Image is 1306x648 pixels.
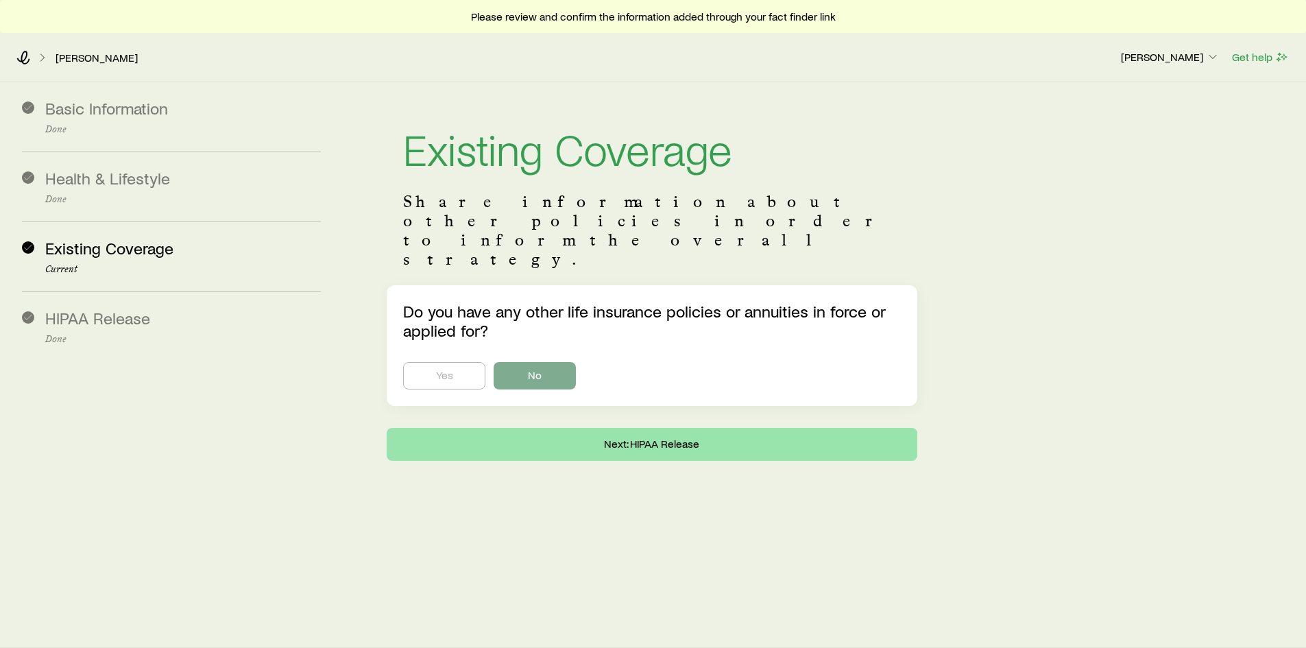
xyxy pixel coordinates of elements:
span: Health & Lifestyle [45,168,170,188]
span: Existing Coverage [45,238,173,258]
button: [PERSON_NAME] [1120,49,1220,66]
span: HIPAA Release [45,308,150,328]
button: Next: HIPAA Release [387,428,917,461]
p: Done [45,124,321,135]
p: Current [45,264,321,275]
p: Share information about other policies in order to inform the overall strategy. [403,192,900,269]
a: [PERSON_NAME] [55,51,138,64]
button: No [494,362,576,389]
span: Please review and confirm the information added through your fact finder link [471,10,836,23]
p: Do you have any other life insurance policies or annuities in force or applied for? [403,302,900,340]
h1: Existing Coverage [403,126,900,170]
button: Get help [1231,49,1290,65]
p: Done [45,194,321,205]
p: Done [45,334,321,345]
span: Basic Information [45,98,168,118]
p: [PERSON_NAME] [1121,50,1220,64]
button: Yes [403,362,485,389]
